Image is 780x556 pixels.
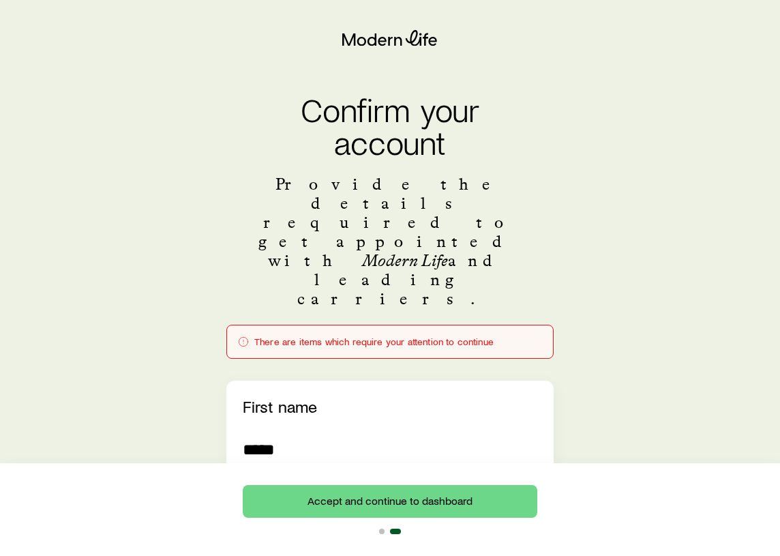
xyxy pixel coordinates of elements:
em: Modern Life [362,250,448,270]
label: First name [243,396,317,416]
p: Provide the details required to get appointed with and leading carriers. [243,175,537,308]
h2: Confirm your account [243,93,537,158]
div: There are items which require your attention to continue [238,336,542,347]
button: Accept and continue to dashboard [243,485,537,518]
